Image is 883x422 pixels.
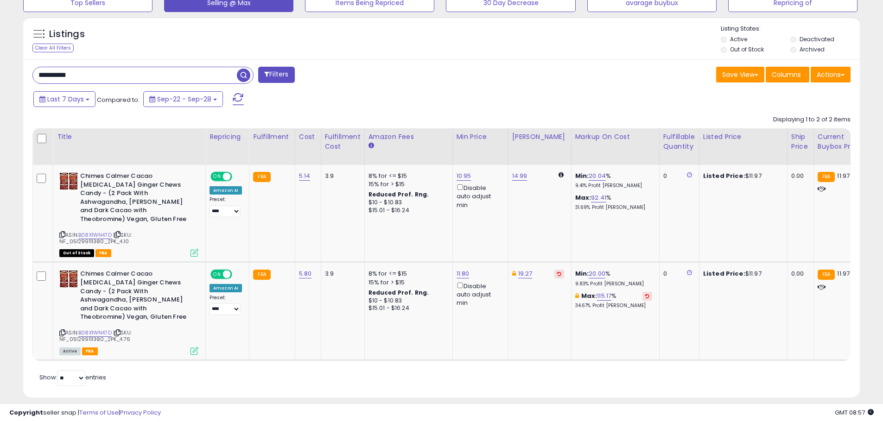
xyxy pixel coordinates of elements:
div: seller snap | | [9,409,161,417]
p: 9.41% Profit [PERSON_NAME] [575,183,652,189]
label: Archived [800,45,825,53]
a: 14.99 [512,171,527,181]
div: ASIN: [59,172,198,256]
span: OFF [231,173,246,181]
div: Markup on Cost [575,132,655,142]
div: Repricing [210,132,245,142]
span: 2025-10-6 08:57 GMT [835,408,874,417]
div: Current Buybox Price [818,132,865,151]
div: Title [57,132,202,142]
b: Min: [575,269,589,278]
div: 15% for > $15 [368,278,445,287]
div: Fulfillment [253,132,291,142]
a: 19.27 [518,269,533,278]
span: Sep-22 - Sep-28 [157,94,211,104]
div: % [575,292,652,309]
a: 92.41 [591,193,606,202]
span: Columns [772,70,801,79]
span: ON [211,271,223,278]
small: FBA [818,172,835,182]
div: 0.00 [791,270,807,278]
b: Max: [581,291,597,300]
div: [PERSON_NAME] [512,132,567,142]
a: B08X1WN47D [78,329,112,337]
small: FBA [818,270,835,280]
span: Show: entries [39,373,106,382]
span: FBA [95,249,111,257]
strong: Copyright [9,408,43,417]
div: Cost [299,132,317,142]
span: All listings that are currently out of stock and unavailable for purchase on Amazon [59,249,94,257]
span: Last 7 Days [47,94,84,104]
div: 0 [663,270,692,278]
span: 11.97 [837,269,850,278]
div: Min Price [457,132,504,142]
div: Ship Price [791,132,810,151]
div: 3.9 [325,172,357,180]
div: Displaying 1 to 2 of 2 items [773,115,851,124]
th: The percentage added to the cost of goods (COGS) that forms the calculator for Min & Max prices. [571,128,659,165]
small: FBA [253,270,270,280]
p: 34.67% Profit [PERSON_NAME] [575,302,652,309]
div: $10 - $10.83 [368,199,445,207]
button: Columns [766,67,809,82]
label: Active [730,35,747,43]
div: % [575,194,652,211]
a: Privacy Policy [120,408,161,417]
p: Listing States: [721,25,860,33]
a: 5.80 [299,269,312,278]
b: Max: [575,193,591,202]
div: $15.01 - $16.24 [368,207,445,214]
button: Filters [258,67,294,83]
span: ON [211,173,223,181]
div: Amazon Fees [368,132,449,142]
div: $11.97 [703,270,780,278]
b: Chimes Calmer Cacao [MEDICAL_DATA] Ginger Chews Candy - (2 Pack With Ashwagandha, [PERSON_NAME] a... [80,270,193,323]
button: Last 7 Days [33,91,95,107]
div: 0 [663,172,692,180]
a: 115.17 [597,291,611,301]
img: 61wJJm2jTmL._SL40_.jpg [59,172,78,190]
img: 61wJJm2jTmL._SL40_.jpg [59,270,78,288]
b: Listed Price: [703,171,745,180]
div: $15.01 - $16.24 [368,304,445,312]
div: ASIN: [59,270,198,353]
div: Disable auto adjust min [457,183,501,209]
div: Fulfillment Cost [325,132,361,151]
b: Reduced Prof. Rng. [368,289,429,296]
label: Out of Stock [730,45,764,53]
div: % [575,270,652,287]
b: Chimes Calmer Cacao [MEDICAL_DATA] Ginger Chews Candy - (2 Pack With Ashwagandha, [PERSON_NAME] a... [80,172,193,226]
a: 10.95 [457,171,471,181]
a: 20.04 [589,171,606,181]
span: FBA [82,347,98,355]
small: Amazon Fees. [368,142,374,150]
div: Clear All Filters [32,44,74,52]
button: Save View [716,67,764,82]
div: Amazon AI [210,186,242,195]
a: 11.80 [457,269,470,278]
h5: Listings [49,28,85,41]
p: 31.69% Profit [PERSON_NAME] [575,204,652,211]
small: FBA [253,172,270,182]
a: Terms of Use [79,408,119,417]
b: Min: [575,171,589,180]
div: 15% for > $15 [368,180,445,189]
a: 20.00 [589,269,605,278]
div: $11.97 [703,172,780,180]
div: 3.9 [325,270,357,278]
b: Reduced Prof. Rng. [368,190,429,198]
p: 9.83% Profit [PERSON_NAME] [575,281,652,287]
div: Listed Price [703,132,783,142]
a: B08X1WN47D [78,231,112,239]
div: 0.00 [791,172,807,180]
button: Sep-22 - Sep-28 [143,91,223,107]
span: | SKU: NF_051299111380_2PK_4.10 [59,231,132,245]
span: All listings currently available for purchase on Amazon [59,347,81,355]
div: Preset: [210,295,242,315]
span: OFF [231,271,246,278]
button: Actions [811,67,851,82]
div: Amazon AI [210,284,242,292]
span: | SKU: NF_051299111380_2PK_4.76 [59,329,132,343]
div: Preset: [210,196,242,217]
